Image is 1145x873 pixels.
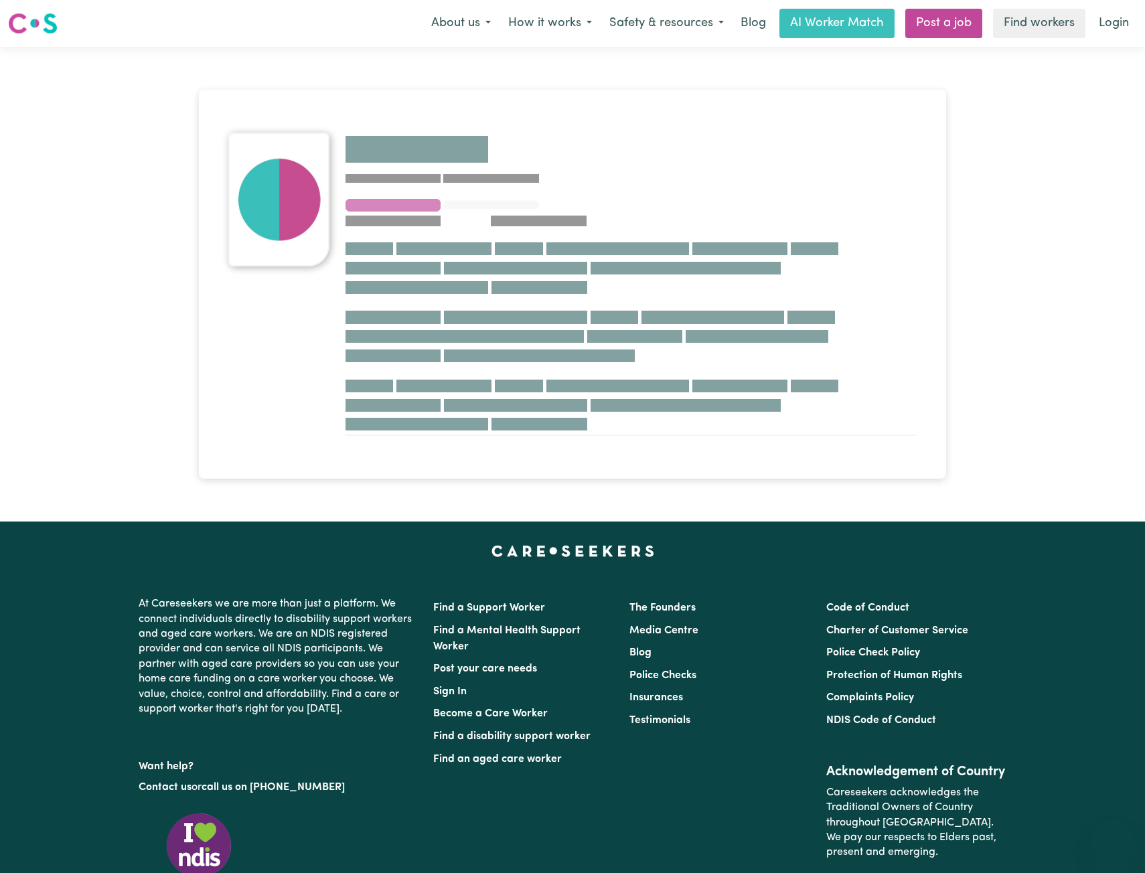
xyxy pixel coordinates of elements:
[491,546,654,556] a: Careseekers home page
[826,780,1006,866] p: Careseekers acknowledges the Traditional Owners of Country throughout [GEOGRAPHIC_DATA]. We pay o...
[433,754,562,765] a: Find an aged care worker
[433,663,537,674] a: Post your care needs
[601,9,733,37] button: Safety & resources
[629,647,652,658] a: Blog
[826,692,914,703] a: Complaints Policy
[826,764,1006,780] h2: Acknowledgement of Country
[826,670,962,681] a: Protection of Human Rights
[139,782,192,793] a: Contact us
[8,8,58,39] a: Careseekers logo
[629,603,696,613] a: The Founders
[629,625,698,636] a: Media Centre
[826,715,936,726] a: NDIS Code of Conduct
[139,754,417,774] p: Want help?
[1091,819,1134,862] iframe: Button to launch messaging window
[1091,9,1137,38] a: Login
[202,782,345,793] a: call us on [PHONE_NUMBER]
[629,692,683,703] a: Insurances
[139,775,417,800] p: or
[826,647,920,658] a: Police Check Policy
[629,715,690,726] a: Testimonials
[993,9,1085,38] a: Find workers
[433,625,581,652] a: Find a Mental Health Support Worker
[905,9,982,38] a: Post a job
[629,670,696,681] a: Police Checks
[500,9,601,37] button: How it works
[826,625,968,636] a: Charter of Customer Service
[423,9,500,37] button: About us
[139,591,417,722] p: At Careseekers we are more than just a platform. We connect individuals directly to disability su...
[433,603,545,613] a: Find a Support Worker
[433,708,548,719] a: Become a Care Worker
[779,9,895,38] a: AI Worker Match
[8,11,58,35] img: Careseekers logo
[433,731,591,742] a: Find a disability support worker
[826,603,909,613] a: Code of Conduct
[433,686,467,697] a: Sign In
[733,9,774,38] a: Blog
